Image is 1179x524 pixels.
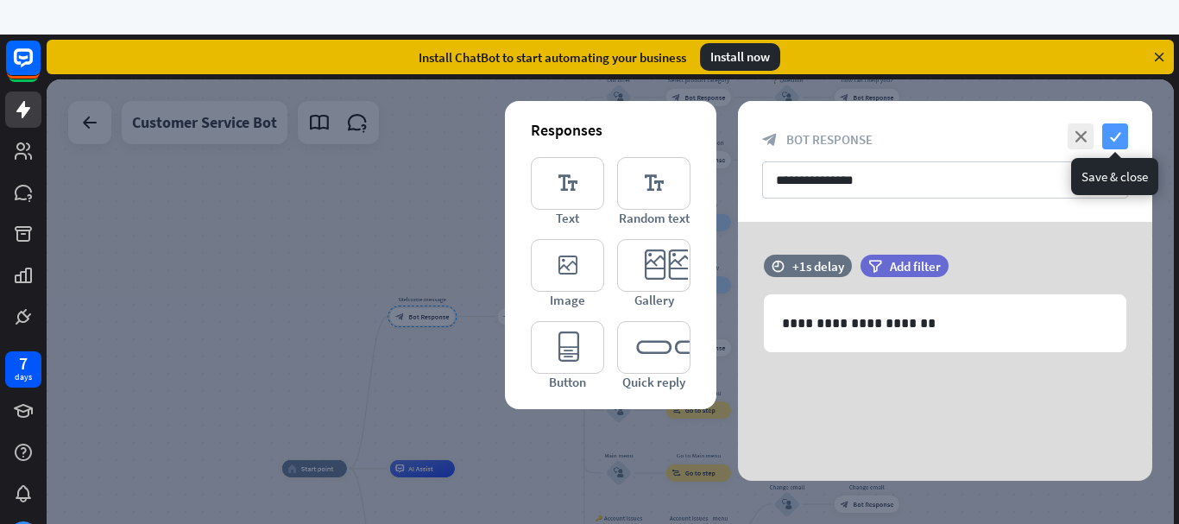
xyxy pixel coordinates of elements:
[762,132,778,148] i: block_bot_response
[5,351,41,388] a: 7 days
[792,258,844,275] div: +1s delay
[890,258,941,275] span: Add filter
[14,7,66,59] button: Open LiveChat chat widget
[19,356,28,371] div: 7
[1068,123,1094,149] i: close
[419,49,686,66] div: Install ChatBot to start automating your business
[1102,123,1128,149] i: check
[868,260,882,273] i: filter
[772,260,785,272] i: time
[786,131,873,148] span: Bot Response
[15,371,32,383] div: days
[700,43,780,71] div: Install now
